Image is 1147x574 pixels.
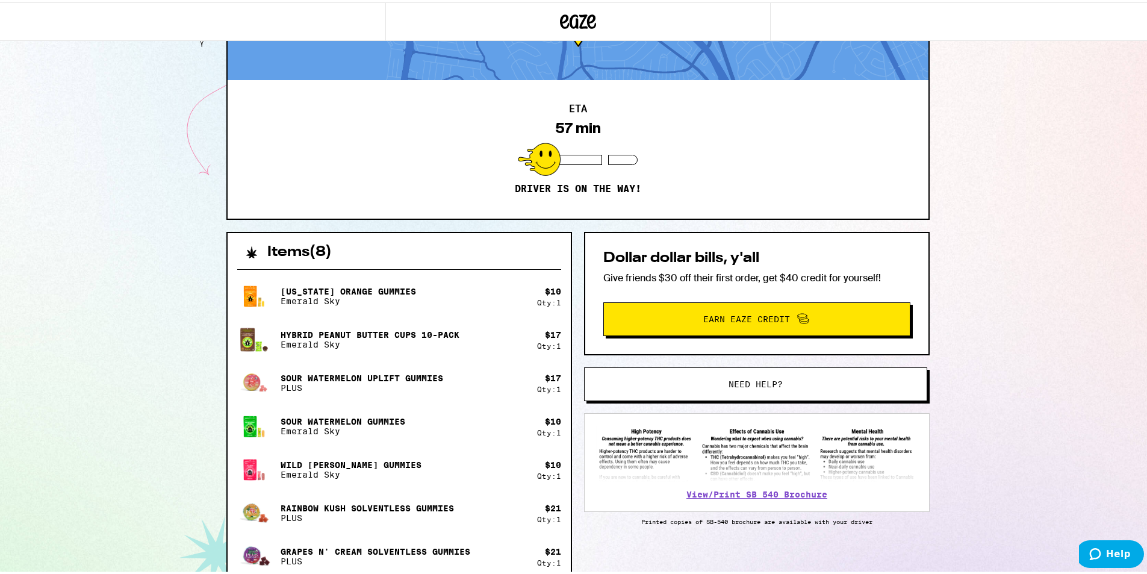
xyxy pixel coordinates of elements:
div: $ 10 [545,414,561,424]
div: $ 10 [545,284,561,294]
div: Qty: 1 [537,340,561,348]
p: PLUS [281,381,443,390]
p: Rainbow Kush Solventless Gummies [281,501,454,511]
img: PLUS - Rainbow Kush Solventless Gummies [237,494,271,528]
span: Earn Eaze Credit [703,313,790,321]
p: Sour Watermelon UPLIFT Gummies [281,371,443,381]
img: SB 540 Brochure preview [597,423,917,479]
div: Qty: 1 [537,426,561,434]
div: Qty: 1 [537,296,561,304]
button: Need help? [584,365,927,399]
p: Grapes n' Cream Solventless Gummies [281,544,470,554]
span: Need help? [729,378,783,386]
div: $ 17 [545,371,561,381]
div: $ 17 [545,328,561,337]
img: Emerald Sky - Hybrid Peanut Butter Cups 10-Pack [237,320,271,354]
img: PLUS - Sour Watermelon UPLIFT Gummies [237,364,271,398]
div: 57 min [555,117,601,134]
div: Qty: 1 [537,513,561,521]
button: Earn Eaze Credit [603,300,910,334]
p: Emerald Sky [281,424,405,434]
div: $ 21 [545,544,561,554]
div: Qty: 1 [537,383,561,391]
p: Hybrid Peanut Butter Cups 10-Pack [281,328,459,337]
div: $ 21 [545,501,561,511]
iframe: Opens a widget where you can find more information [1079,538,1144,568]
p: Driver is on the way! [515,181,641,193]
p: Wild [PERSON_NAME] Gummies [281,458,421,467]
p: Sour Watermelon Gummies [281,414,405,424]
img: PLUS - Grapes n' Cream Solventless Gummies [237,537,271,571]
p: Emerald Sky [281,337,459,347]
p: Emerald Sky [281,294,416,304]
div: Qty: 1 [537,470,561,478]
p: Printed copies of SB-540 brochure are available with your driver [584,516,930,523]
p: PLUS [281,511,454,520]
h2: ETA [569,102,587,111]
h2: Items ( 8 ) [267,243,332,257]
p: [US_STATE] Orange Gummies [281,284,416,294]
div: Qty: 1 [537,557,561,564]
a: View/Print SB 540 Brochure [686,487,827,497]
img: Emerald Sky - California Orange Gummies [237,277,271,311]
p: Emerald Sky [281,467,421,477]
img: Emerald Sky - Sour Watermelon Gummies [237,407,271,441]
img: Emerald Sky - Wild Berry Gummies [237,451,271,484]
p: Give friends $30 off their first order, get $40 credit for yourself! [603,269,910,282]
h2: Dollar dollar bills, y'all [603,249,910,263]
p: PLUS [281,554,470,564]
div: $ 10 [545,458,561,467]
